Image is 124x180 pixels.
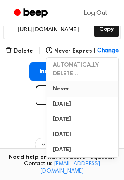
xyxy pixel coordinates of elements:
[97,47,119,55] span: Change
[40,161,100,174] a: [EMAIL_ADDRESS][DOMAIN_NAME]
[93,47,95,55] span: |
[5,47,33,55] button: Delete
[29,62,95,81] button: Insert into Doc
[35,138,89,151] button: Recording History
[38,46,41,56] span: |
[36,85,88,105] button: Record
[5,161,119,175] span: Contact us
[8,5,55,21] a: Beep
[46,58,118,81] button: AUTOMATICALLY DELETE...
[46,112,118,127] button: [DATE]
[76,3,116,23] a: Log Out
[94,22,119,37] button: Copy
[46,142,118,157] button: [DATE]
[46,127,118,142] button: [DATE]
[46,81,118,97] button: Never
[46,47,119,55] button: Never Expires|Change
[46,97,118,112] button: [DATE]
